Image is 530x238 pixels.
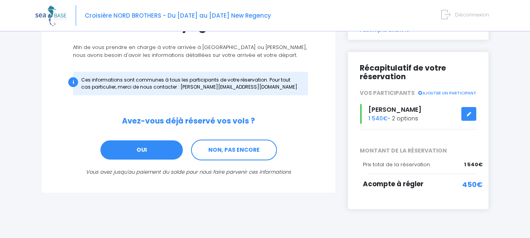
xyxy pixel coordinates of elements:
[86,168,291,176] i: Vous avez jusqu'au paiement du solde pour nous faire parvenir ces informations
[57,44,320,59] p: Afin de vous prendre en charge à votre arrivée à [GEOGRAPHIC_DATA] ou [PERSON_NAME], nous avons b...
[100,140,184,161] a: OUI
[85,11,271,20] span: Croisière NORD BROTHERS - Du [DATE] au [DATE] New Regency
[368,105,421,114] span: [PERSON_NAME]
[363,161,430,168] span: Prix total de la réservation
[363,179,424,189] span: Acompte à régler
[462,179,483,190] span: 450€
[354,89,483,97] div: VOS PARTICIPANTS
[191,140,277,161] a: NON, PAS ENCORE
[368,114,388,122] span: 1 540€
[455,11,489,18] span: Déconnexion
[354,104,483,124] div: - 2 options
[57,117,320,126] h2: Avez-vous déjà réservé vos vols ?
[68,77,78,87] div: i
[354,147,483,155] span: MONTANT DE LA RÉSERVATION
[464,161,483,169] span: 1 540€
[57,17,320,33] h1: Informations de voyage
[73,72,308,95] div: Ces informations sont communes à tous les participants de votre réservation. Pour tout cas partic...
[360,64,477,82] h2: Récapitulatif de votre réservation
[417,89,476,96] a: AJOUTER UN PARTICIPANT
